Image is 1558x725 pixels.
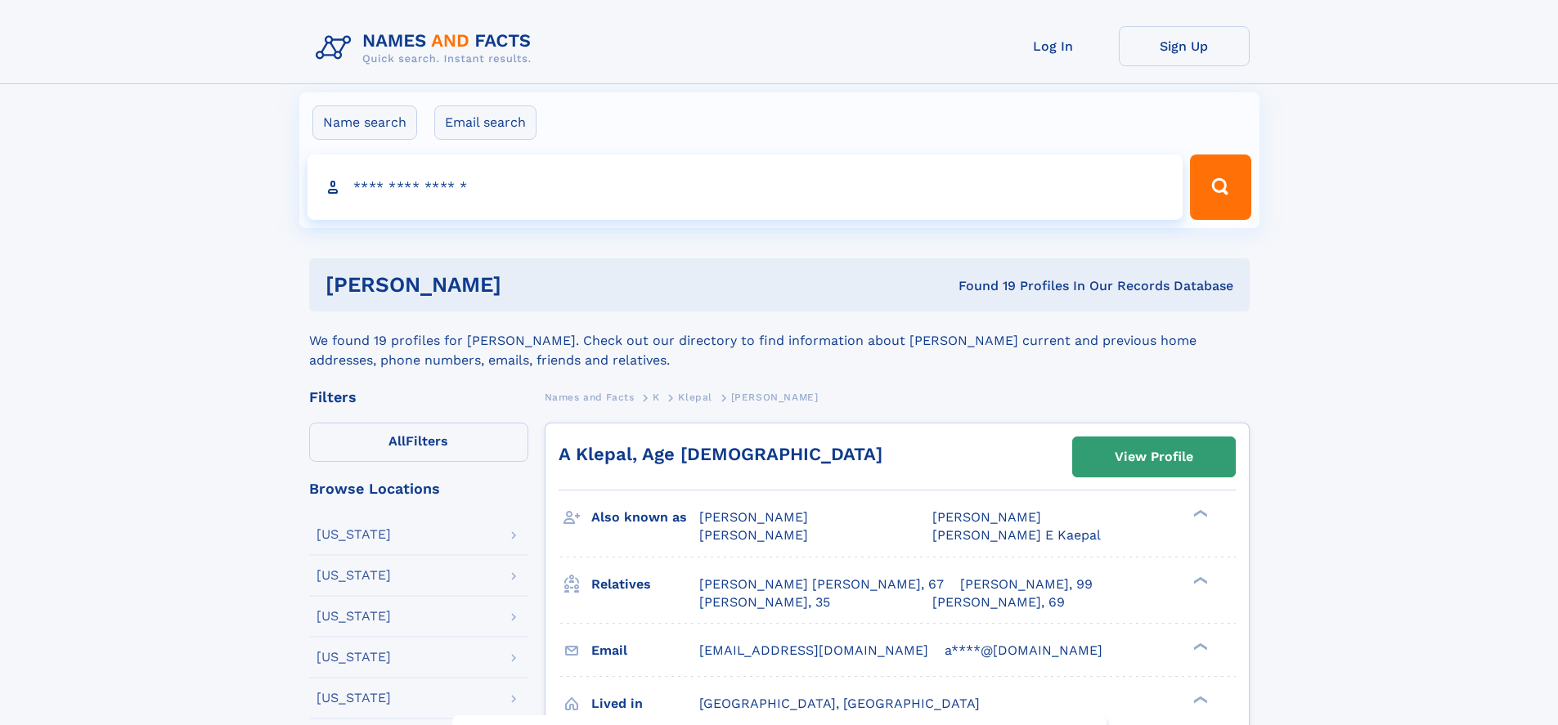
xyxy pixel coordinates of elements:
[309,390,528,405] div: Filters
[434,105,537,140] label: Email search
[545,387,635,407] a: Names and Facts
[1189,694,1209,705] div: ❯
[309,311,1250,370] div: We found 19 profiles for [PERSON_NAME]. Check out our directory to find information about [PERSON...
[317,691,391,705] div: [US_STATE]
[653,387,660,407] a: K
[699,593,830,611] a: [PERSON_NAME], 35
[699,575,944,593] a: [PERSON_NAME] [PERSON_NAME], 67
[317,651,391,664] div: [US_STATE]
[653,392,660,403] span: K
[1073,437,1235,477] a: View Profile
[1189,575,1209,585] div: ❯
[559,444,882,464] a: A Klepal, Age [DEMOGRAPHIC_DATA]
[1115,438,1193,476] div: View Profile
[1189,641,1209,651] div: ❯
[309,481,528,496] div: Browse Locations
[309,26,545,70] img: Logo Names and Facts
[317,569,391,582] div: [US_STATE]
[699,509,808,525] span: [PERSON_NAME]
[591,637,699,665] h3: Email
[699,696,980,711] span: [GEOGRAPHIC_DATA], [GEOGRAPHIC_DATA]
[960,575,1093,593] a: [PERSON_NAME], 99
[1119,26,1250,66] a: Sign Up
[388,433,406,449] span: All
[932,593,1065,611] a: [PERSON_NAME], 69
[312,105,417,140] label: Name search
[699,642,928,658] span: [EMAIL_ADDRESS][DOMAIN_NAME]
[731,392,819,403] span: [PERSON_NAME]
[678,392,712,403] span: Klepal
[591,503,699,531] h3: Also known as
[678,387,712,407] a: Klepal
[1190,154,1250,220] button: Search Button
[317,528,391,541] div: [US_STATE]
[317,610,391,623] div: [US_STATE]
[1189,508,1209,519] div: ❯
[932,527,1101,543] span: [PERSON_NAME] E Kaepal
[730,277,1233,295] div: Found 19 Profiles In Our Records Database
[699,527,808,543] span: [PERSON_NAME]
[309,423,528,462] label: Filters
[591,571,699,598] h3: Relatives
[932,509,1041,525] span: [PERSON_NAME]
[988,26,1119,66] a: Log In
[308,154,1183,220] input: search input
[591,690,699,718] h3: Lived in
[326,275,730,295] h1: [PERSON_NAME]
